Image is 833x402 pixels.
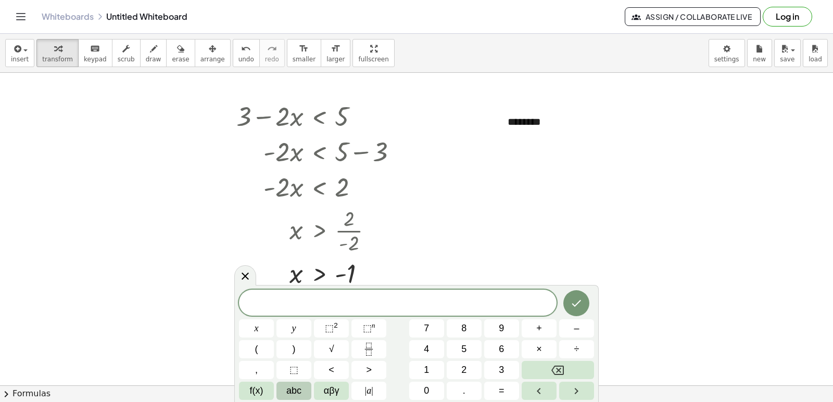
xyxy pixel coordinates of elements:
[484,319,519,338] button: 9
[559,319,594,338] button: Minus
[522,319,557,338] button: Plus
[351,340,386,358] button: Fraction
[238,56,254,63] span: undo
[267,43,277,55] i: redo
[314,361,349,379] button: Less than
[351,319,386,338] button: Superscript
[200,56,225,63] span: arrange
[12,8,29,25] button: Toggle navigation
[409,340,444,358] button: 4
[286,384,301,398] span: abc
[329,342,334,356] span: √
[255,363,258,377] span: ,
[809,56,822,63] span: load
[314,319,349,338] button: Squared
[499,384,504,398] span: =
[265,56,279,63] span: redo
[351,361,386,379] button: Greater than
[714,56,739,63] span: settings
[461,342,466,356] span: 5
[559,382,594,400] button: Right arrow
[11,56,29,63] span: insert
[563,290,589,316] button: Done
[424,342,429,356] span: 4
[463,384,465,398] span: .
[166,39,195,67] button: erase
[146,56,161,63] span: draw
[447,361,482,379] button: 2
[314,382,349,400] button: Greek alphabet
[239,361,274,379] button: ,
[499,321,504,335] span: 9
[574,321,579,335] span: –
[239,340,274,358] button: (
[331,43,340,55] i: format_size
[366,363,372,377] span: >
[803,39,828,67] button: load
[255,342,258,356] span: (
[324,384,339,398] span: αβγ
[634,12,752,21] span: Assign / Collaborate Live
[461,321,466,335] span: 8
[292,321,296,335] span: y
[409,319,444,338] button: 7
[293,342,296,356] span: )
[195,39,231,67] button: arrange
[447,319,482,338] button: 8
[484,382,519,400] button: Equals
[233,39,260,67] button: undoundo
[372,321,375,329] sup: n
[358,56,388,63] span: fullscreen
[447,382,482,400] button: .
[424,384,429,398] span: 0
[84,56,107,63] span: keypad
[709,39,745,67] button: settings
[118,56,135,63] span: scrub
[753,56,766,63] span: new
[276,361,311,379] button: Placeholder
[499,363,504,377] span: 3
[329,363,334,377] span: <
[325,323,334,333] span: ⬚
[241,43,251,55] i: undo
[365,385,367,396] span: |
[289,363,298,377] span: ⬚
[351,382,386,400] button: Absolute value
[42,11,94,22] a: Whiteboards
[276,319,311,338] button: y
[559,340,594,358] button: Divide
[239,382,274,400] button: Functions
[371,385,373,396] span: |
[484,340,519,358] button: 6
[409,382,444,400] button: 0
[140,39,167,67] button: draw
[334,321,338,329] sup: 2
[314,340,349,358] button: Square root
[625,7,761,26] button: Assign / Collaborate Live
[36,39,79,67] button: transform
[42,56,73,63] span: transform
[409,361,444,379] button: 1
[287,39,321,67] button: format_sizesmaller
[574,342,579,356] span: ÷
[447,340,482,358] button: 5
[522,382,557,400] button: Left arrow
[424,321,429,335] span: 7
[172,56,189,63] span: erase
[536,321,542,335] span: +
[424,363,429,377] span: 1
[5,39,34,67] button: insert
[461,363,466,377] span: 2
[522,361,594,379] button: Backspace
[78,39,112,67] button: keyboardkeypad
[499,342,504,356] span: 6
[365,384,373,398] span: a
[484,361,519,379] button: 3
[326,56,345,63] span: larger
[239,319,274,338] button: x
[363,323,372,333] span: ⬚
[747,39,772,67] button: new
[255,321,259,335] span: x
[536,342,542,356] span: ×
[522,340,557,358] button: Times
